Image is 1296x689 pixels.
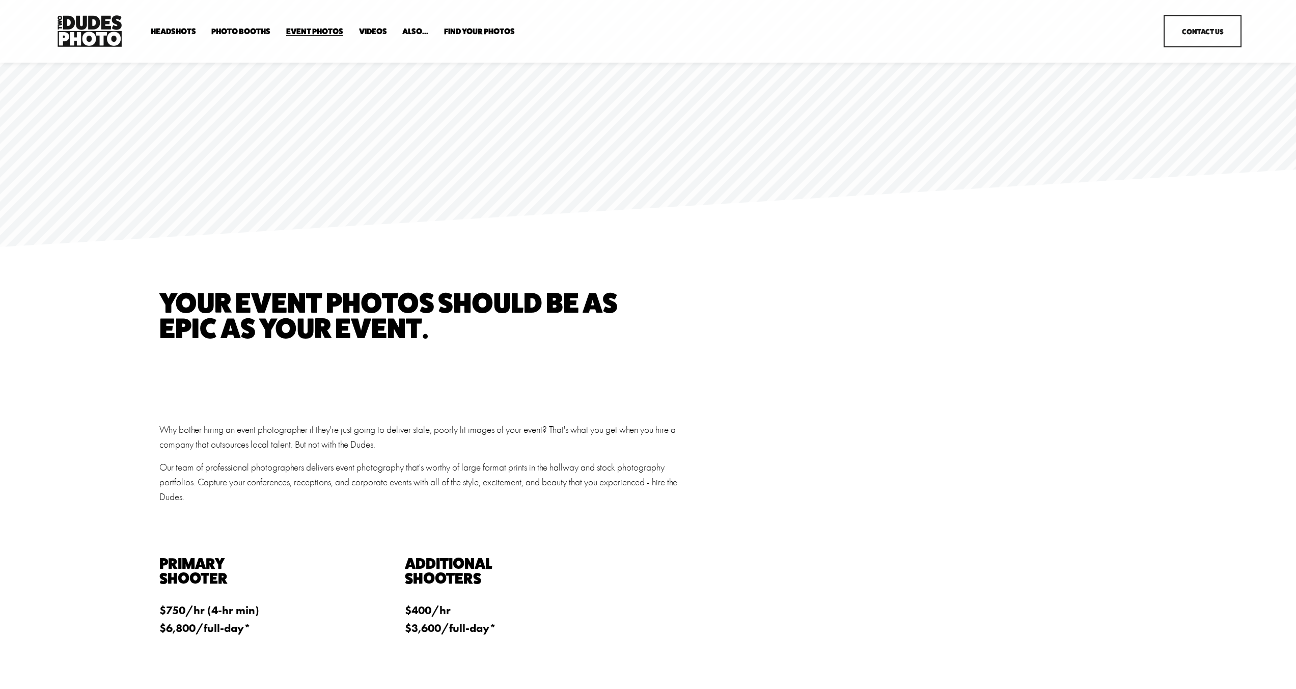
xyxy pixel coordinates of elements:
span: Also... [402,27,428,36]
strong: $3,600/full-day* [405,621,496,635]
img: Two Dudes Photo | Headshots, Portraits &amp; Photo Booths [54,13,125,49]
a: Contact Us [1164,15,1242,47]
a: Event Photos [286,26,343,36]
a: folder dropdown [151,26,196,36]
a: folder dropdown [444,26,515,36]
span: Find Your Photos [444,27,515,36]
h3: Primary Shooter [159,556,359,586]
strong: $400/hr [405,603,451,617]
p: Why bother hiring an event photographer if they're just going to deliver stale, poorly lit images... [159,423,686,452]
h3: AdditionaL Shooters [405,556,686,586]
strong: $750/hr (4-hr min) [159,603,259,617]
a: Videos [359,26,387,36]
p: Our team of professional photographers delivers event photography that's worthy of large format p... [159,460,686,504]
strong: $6,800/full-day* [159,621,251,635]
h1: your event photos should be as epic as your event. [159,290,645,341]
a: folder dropdown [402,26,428,36]
span: Photo Booths [211,27,270,36]
span: Headshots [151,27,196,36]
a: folder dropdown [211,26,270,36]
